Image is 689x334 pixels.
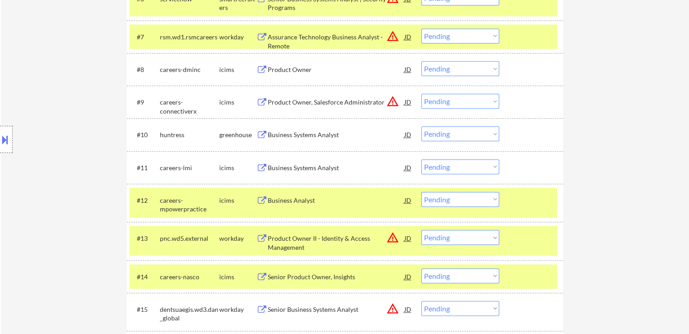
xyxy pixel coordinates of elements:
[160,65,219,74] div: careers-dminc
[268,272,405,282] div: Senior Product Owner, Insights
[268,65,405,74] div: Product Owner
[219,163,256,172] div: icims
[404,301,413,317] div: JD
[219,305,256,314] div: workday
[219,130,256,139] div: greenhouse
[137,272,153,282] div: #14
[404,159,413,176] div: JD
[268,163,405,172] div: Business Systems Analyst
[219,33,256,42] div: workday
[137,234,153,243] div: #13
[404,268,413,285] div: JD
[268,98,405,107] div: Product Owner, Salesforce Administrator
[268,130,405,139] div: Business Systems Analyst
[219,234,256,243] div: workday
[160,163,219,172] div: careers-lmi
[386,302,399,315] button: warning_amber
[137,305,153,314] div: #15
[404,230,413,246] div: JD
[386,231,399,244] button: warning_amber
[404,192,413,208] div: JD
[160,272,219,282] div: careers-nasco
[404,94,413,110] div: JD
[219,196,256,205] div: icims
[404,61,413,77] div: JD
[219,98,256,107] div: icims
[386,95,399,108] button: warning_amber
[137,33,153,42] div: #7
[219,272,256,282] div: icims
[268,33,405,50] div: Assurance Technology Business Analyst - Remote
[268,234,405,252] div: Product Owner II - Identity & Access Management
[386,30,399,43] button: warning_amber
[404,126,413,143] div: JD
[404,29,413,45] div: JD
[160,305,219,323] div: dentsuaegis.wd3.dan_global
[268,305,405,314] div: Senior Business Systems Analyst
[160,130,219,139] div: huntress
[160,98,219,115] div: careers-connectiverx
[160,234,219,243] div: pnc.wd5.external
[219,65,256,74] div: icims
[160,196,219,214] div: careers-mpowerpractice
[160,33,219,42] div: rsm.wd1.rsmcareers
[268,196,405,205] div: Business Analyst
